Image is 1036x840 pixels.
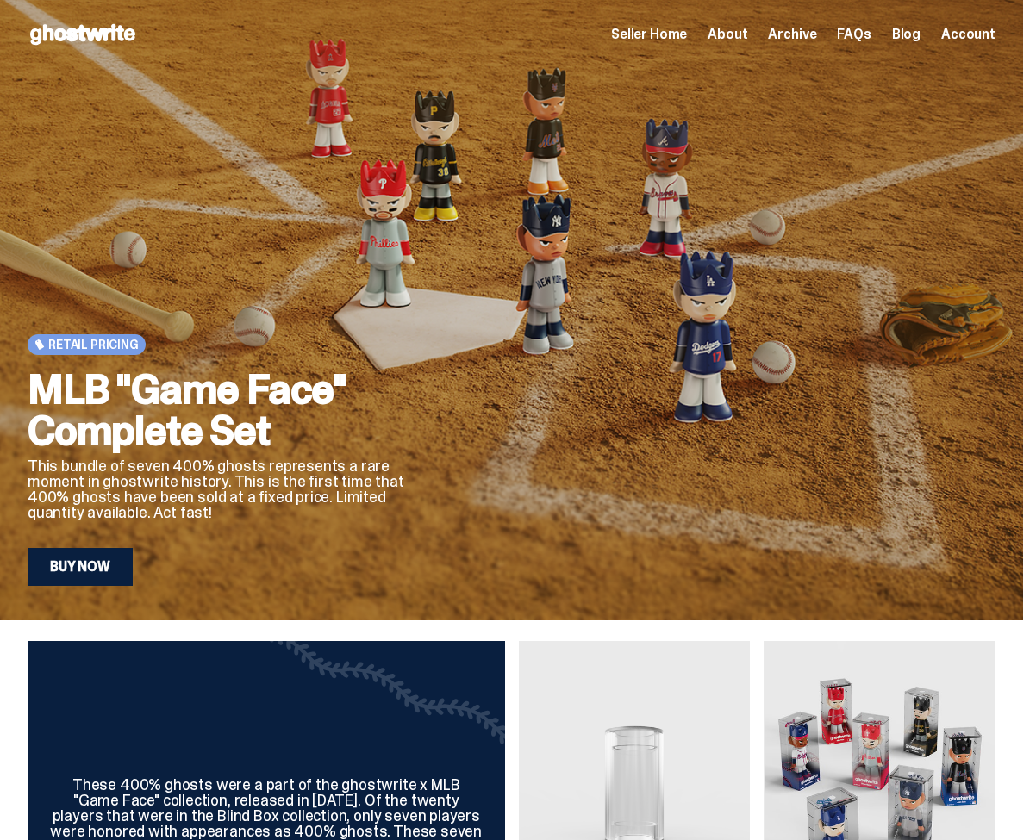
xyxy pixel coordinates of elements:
a: Account [941,28,995,41]
a: Blog [892,28,921,41]
a: FAQs [837,28,871,41]
a: Buy Now [28,548,133,586]
h2: MLB "Game Face" Complete Set [28,369,420,451]
a: Seller Home [611,28,687,41]
a: Archive [768,28,816,41]
p: This bundle of seven 400% ghosts represents a rare moment in ghostwrite history. This is the firs... [28,458,420,520]
span: Retail Pricing [48,338,139,352]
a: About [708,28,747,41]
